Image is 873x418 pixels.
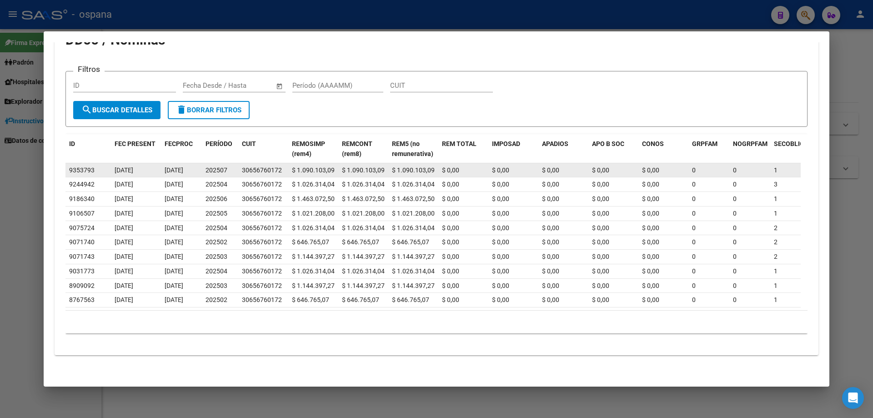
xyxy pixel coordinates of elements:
[242,140,256,147] span: CUIT
[774,210,778,217] span: 1
[115,140,156,147] span: FEC PRESENT
[69,253,95,260] span: 9071743
[165,166,183,174] span: [DATE]
[165,210,183,217] span: [DATE]
[292,195,335,202] span: $ 1.463.072,50
[733,238,737,246] span: 0
[642,282,659,289] span: $ 0,00
[111,134,161,164] datatable-header-cell: FEC PRESENT
[542,140,568,147] span: APADIOS
[392,195,435,202] span: $ 1.463.072,50
[642,210,659,217] span: $ 0,00
[592,195,609,202] span: $ 0,00
[388,134,438,164] datatable-header-cell: REM5 (no remunerativa)
[542,195,559,202] span: $ 0,00
[692,210,696,217] span: 0
[442,210,459,217] span: $ 0,00
[115,282,133,289] span: [DATE]
[592,296,609,303] span: $ 0,00
[542,210,559,217] span: $ 0,00
[692,181,696,188] span: 0
[774,166,778,174] span: 1
[165,238,183,246] span: [DATE]
[688,134,729,164] datatable-header-cell: GRPFAM
[338,134,388,164] datatable-header-cell: REMCONT (rem8)
[642,296,659,303] span: $ 0,00
[642,140,664,147] span: CONOS
[774,140,804,147] span: SECOBLIG
[206,238,227,246] span: 202502
[292,140,325,158] span: REMOSIMP (rem4)
[161,134,202,164] datatable-header-cell: FECPROC
[206,224,227,232] span: 202504
[242,295,282,305] div: 30656760172
[442,181,459,188] span: $ 0,00
[342,238,379,246] span: $ 646.765,07
[642,238,659,246] span: $ 0,00
[242,252,282,262] div: 30656760172
[542,238,559,246] span: $ 0,00
[774,282,778,289] span: 1
[206,253,227,260] span: 202503
[442,224,459,232] span: $ 0,00
[542,296,559,303] span: $ 0,00
[206,210,227,217] span: 202505
[692,166,696,174] span: 0
[238,134,288,164] datatable-header-cell: CUIT
[542,253,559,260] span: $ 0,00
[69,181,95,188] span: 9244942
[69,224,95,232] span: 9075724
[165,195,183,202] span: [DATE]
[542,267,559,275] span: $ 0,00
[69,195,95,202] span: 9186340
[592,210,609,217] span: $ 0,00
[392,210,435,217] span: $ 1.021.208,00
[492,253,509,260] span: $ 0,00
[242,281,282,291] div: 30656760172
[81,106,152,114] span: Buscar Detalles
[692,282,696,289] span: 0
[592,224,609,232] span: $ 0,00
[438,134,488,164] datatable-header-cell: REM TOTAL
[115,210,133,217] span: [DATE]
[242,179,282,190] div: 30656760172
[692,224,696,232] span: 0
[202,134,238,164] datatable-header-cell: PERÍODO
[442,282,459,289] span: $ 0,00
[165,224,183,232] span: [DATE]
[392,181,435,188] span: $ 1.026.314,04
[69,296,95,303] span: 8767563
[69,140,75,147] span: ID
[488,134,538,164] datatable-header-cell: IMPOSAD
[342,140,372,158] span: REMCONT (rem8)
[206,195,227,202] span: 202506
[292,181,335,188] span: $ 1.026.314,04
[69,210,95,217] span: 9106507
[183,81,212,90] input: Start date
[242,266,282,277] div: 30656760172
[292,224,335,232] span: $ 1.026.314,04
[69,166,95,174] span: 9353793
[115,166,133,174] span: [DATE]
[115,238,133,246] span: [DATE]
[774,253,778,260] span: 2
[642,253,659,260] span: $ 0,00
[288,134,338,164] datatable-header-cell: REMOSIMP (rem4)
[392,224,435,232] span: $ 1.026.314,04
[242,194,282,204] div: 30656760172
[292,296,329,303] span: $ 646.765,07
[842,387,864,409] div: Open Intercom Messenger
[638,134,688,164] datatable-header-cell: CONOS
[392,253,435,260] span: $ 1.144.397,27
[242,237,282,247] div: 30656760172
[442,238,459,246] span: $ 0,00
[492,224,509,232] span: $ 0,00
[206,267,227,275] span: 202504
[442,253,459,260] span: $ 0,00
[442,267,459,275] span: $ 0,00
[69,267,95,275] span: 9031773
[442,166,459,174] span: $ 0,00
[242,165,282,176] div: 30656760172
[774,238,778,246] span: 2
[733,140,768,147] span: NOGRPFAM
